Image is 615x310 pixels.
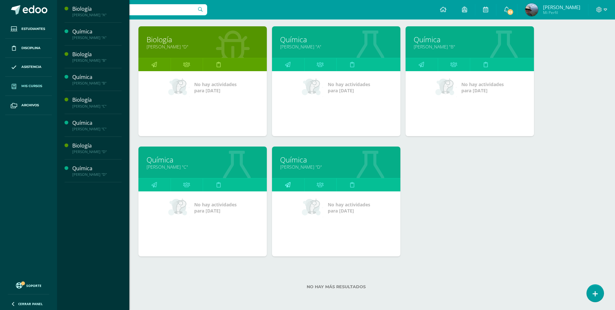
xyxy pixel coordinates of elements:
[21,45,41,51] span: Disciplina
[414,44,526,50] a: [PERSON_NAME] "B"
[138,284,534,289] label: No hay más resultados
[72,165,122,172] div: Química
[21,84,42,89] span: Mis cursos
[21,64,41,70] span: Asistencia
[72,13,122,17] div: [PERSON_NAME] "A"
[72,96,122,104] div: Biología
[168,198,190,217] img: no_activities_small.png
[525,3,538,16] img: e57d4945eb58c8e9487f3e3570aa7150.png
[72,149,122,154] div: [PERSON_NAME] "D"
[147,34,259,45] a: Biología
[72,142,122,154] a: Biología[PERSON_NAME] "D"
[194,201,237,214] span: No hay actividades para [DATE]
[72,28,122,40] a: Química[PERSON_NAME] "A"
[18,302,43,306] span: Cerrar panel
[435,78,457,97] img: no_activities_small.png
[72,5,122,13] div: Biología
[5,39,52,58] a: Disciplina
[280,34,392,45] a: Química
[280,155,392,165] a: Química
[328,81,370,94] span: No hay actividades para [DATE]
[72,35,122,40] div: [PERSON_NAME] "A"
[302,198,323,217] img: no_activities_small.png
[72,28,122,35] div: Química
[21,103,39,108] span: Archivos
[302,78,323,97] img: no_activities_small.png
[72,172,122,177] div: [PERSON_NAME] "D"
[461,81,504,94] span: No hay actividades para [DATE]
[5,96,52,115] a: Archivos
[194,81,237,94] span: No hay actividades para [DATE]
[147,155,259,165] a: Química
[280,164,392,170] a: [PERSON_NAME] "D"
[72,58,122,63] div: [PERSON_NAME] "B"
[61,4,207,15] input: Busca un usuario...
[72,104,122,109] div: [PERSON_NAME] "C"
[5,58,52,77] a: Asistencia
[72,73,122,85] a: Química[PERSON_NAME] "B"
[72,165,122,177] a: Química[PERSON_NAME] "D"
[8,281,49,290] a: Soporte
[21,26,45,32] span: Estudiantes
[72,96,122,108] a: Biología[PERSON_NAME] "C"
[414,34,526,45] a: Química
[72,51,122,63] a: Biología[PERSON_NAME] "B"
[5,77,52,96] a: Mis cursos
[507,8,514,16] span: 53
[543,10,580,15] span: Mi Perfil
[26,283,41,288] span: Soporte
[147,164,259,170] a: [PERSON_NAME] "C"
[72,81,122,85] div: [PERSON_NAME] "B"
[147,44,259,50] a: [PERSON_NAME] "D"
[328,201,370,214] span: No hay actividades para [DATE]
[280,44,392,50] a: [PERSON_NAME] "A"
[168,78,190,97] img: no_activities_small.png
[72,119,122,127] div: Química
[72,51,122,58] div: Biología
[543,4,580,10] span: [PERSON_NAME]
[72,142,122,149] div: Biología
[72,127,122,131] div: [PERSON_NAME] "C"
[5,19,52,39] a: Estudiantes
[72,73,122,81] div: Química
[72,5,122,17] a: Biología[PERSON_NAME] "A"
[72,119,122,131] a: Química[PERSON_NAME] "C"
